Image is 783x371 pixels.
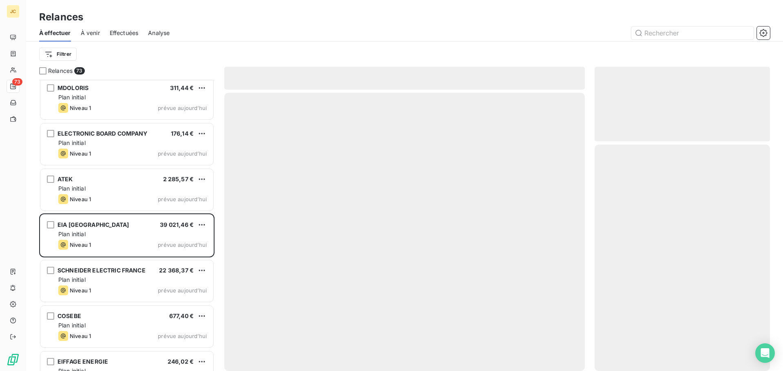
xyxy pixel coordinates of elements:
[7,353,20,366] img: Logo LeanPay
[148,29,170,37] span: Analyse
[81,29,100,37] span: À venir
[58,276,86,283] span: Plan initial
[70,196,91,202] span: Niveau 1
[58,267,146,274] span: SCHNEIDER ELECTRIC FRANCE
[631,26,754,40] input: Rechercher
[158,333,207,339] span: prévue aujourd’hui
[58,130,148,137] span: ELECTRONIC BOARD COMPANY
[158,241,207,248] span: prévue aujourd’hui
[163,176,194,182] span: 2 285,57 €
[58,84,88,91] span: MDOLORIS
[58,221,129,228] span: EIA [GEOGRAPHIC_DATA]
[168,358,194,365] span: 246,02 €
[70,105,91,111] span: Niveau 1
[158,196,207,202] span: prévue aujourd’hui
[12,78,22,86] span: 73
[158,150,207,157] span: prévue aujourd’hui
[58,185,86,192] span: Plan initial
[58,312,81,319] span: COSEBE
[7,5,20,18] div: JC
[70,241,91,248] span: Niveau 1
[158,105,207,111] span: prévue aujourd’hui
[171,130,194,137] span: 176,14 €
[39,48,77,61] button: Filtrer
[70,333,91,339] span: Niveau 1
[160,221,194,228] span: 39 021,46 €
[74,67,84,75] span: 73
[169,312,194,319] span: 677,40 €
[58,94,86,101] span: Plan initial
[48,67,73,75] span: Relances
[70,150,91,157] span: Niveau 1
[158,287,207,294] span: prévue aujourd’hui
[58,358,108,365] span: EIFFAGE ENERGIE
[58,231,86,237] span: Plan initial
[39,80,215,371] div: grid
[58,322,86,329] span: Plan initial
[110,29,139,37] span: Effectuées
[159,267,194,274] span: 22 368,37 €
[39,10,83,24] h3: Relances
[58,139,86,146] span: Plan initial
[58,176,73,182] span: ATEK
[39,29,71,37] span: À effectuer
[70,287,91,294] span: Niveau 1
[755,343,775,363] div: Open Intercom Messenger
[170,84,194,91] span: 311,44 €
